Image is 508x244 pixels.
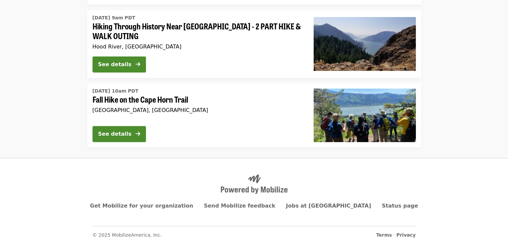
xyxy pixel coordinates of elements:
span: · [376,232,415,239]
button: See details [93,126,146,142]
time: [DATE] 9am PDT [93,14,135,21]
a: Jobs at [GEOGRAPHIC_DATA] [286,203,371,209]
i: arrow-right icon [136,131,140,137]
a: Privacy [396,232,416,238]
a: Get Mobilize for your organization [90,203,193,209]
i: arrow-right icon [136,61,140,68]
nav: Primary footer navigation [93,202,416,210]
div: See details [98,60,132,69]
button: See details [93,56,146,73]
span: Fall Hike on the Cape Horn Trail [93,95,303,104]
a: Send Mobilize feedback [204,203,275,209]
div: [GEOGRAPHIC_DATA], [GEOGRAPHIC_DATA] [93,107,303,113]
a: Terms [376,232,392,238]
img: Hiking Through History Near Hood River - 2 PART HIKE & WALK OUTING organized by Friends Of The Co... [314,17,416,71]
div: Hood River, [GEOGRAPHIC_DATA] [93,43,303,50]
a: See details for "Fall Hike on the Cape Horn Trail" [87,83,421,147]
a: Status page [382,203,418,209]
div: See details [98,130,132,138]
img: Fall Hike on the Cape Horn Trail organized by Friends Of The Columbia Gorge [314,89,416,142]
a: See details for "Hiking Through History Near Hood River - 2 PART HIKE & WALK OUTING" [87,10,421,78]
span: Hiking Through History Near [GEOGRAPHIC_DATA] - 2 PART HIKE & WALK OUTING [93,21,303,41]
nav: Secondary footer navigation [93,226,416,239]
time: [DATE] 10am PDT [93,88,139,95]
img: Powered by Mobilize [221,174,288,194]
span: © 2025 MobilizeAmerica, Inc. [93,232,162,238]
